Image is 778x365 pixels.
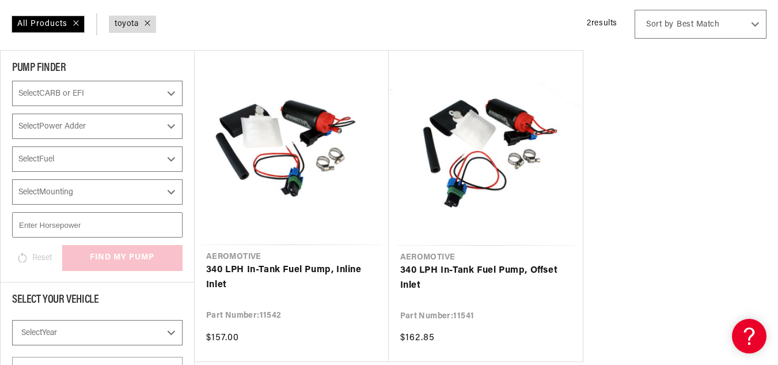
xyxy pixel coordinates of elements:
[587,19,617,28] span: 2 results
[206,263,377,292] a: 340 LPH In-Tank Fuel Pump, Inline Inlet
[12,146,183,172] select: Fuel
[115,18,139,31] a: toyota
[400,264,572,293] a: 340 LPH In-Tank Fuel Pump, Offset Inlet
[12,179,183,205] select: Mounting
[646,19,674,31] span: Sort by
[12,114,183,139] select: Power Adder
[12,62,66,74] span: PUMP FINDER
[12,81,183,106] select: CARB or EFI
[635,10,766,39] select: Sort by
[12,294,183,308] div: Select Your Vehicle
[12,212,183,238] input: Enter Horsepower
[12,320,183,345] select: Year
[12,16,85,33] div: All Products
